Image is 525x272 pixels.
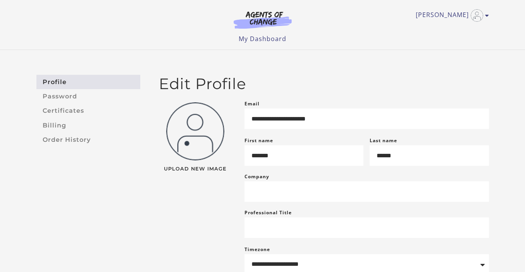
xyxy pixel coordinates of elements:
a: Password [36,89,140,103]
a: Toggle menu [416,9,485,22]
label: Timezone [244,246,270,253]
label: Email [244,99,260,108]
span: Upload New Image [159,167,232,172]
label: Last name [370,137,397,144]
h2: Edit Profile [159,75,489,93]
a: My Dashboard [239,34,286,43]
img: Agents of Change Logo [225,11,300,29]
a: Certificates [36,104,140,118]
label: First name [244,137,273,144]
a: Profile [36,75,140,89]
a: Billing [36,118,140,133]
label: Professional Title [244,208,292,217]
a: Order History [36,133,140,147]
label: Company [244,172,269,181]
